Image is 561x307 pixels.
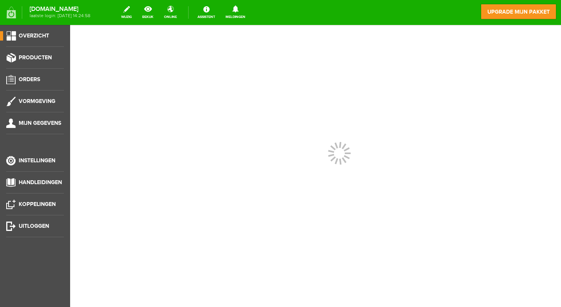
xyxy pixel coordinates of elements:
a: Assistent [193,4,220,21]
a: online [159,4,182,21]
a: upgrade mijn pakket [481,4,556,20]
span: Handleidingen [19,179,62,186]
span: Mijn gegevens [19,120,61,126]
a: Meldingen [221,4,250,21]
span: Overzicht [19,32,49,39]
strong: [DOMAIN_NAME] [30,7,90,11]
span: Vormgeving [19,98,55,105]
span: Uitloggen [19,223,49,229]
span: Koppelingen [19,201,56,208]
span: Producten [19,54,52,61]
a: wijzig [116,4,136,21]
span: Instellingen [19,157,55,164]
span: Orders [19,76,40,83]
a: bekijk [138,4,158,21]
span: laatste login: [DATE] 14:24:58 [30,14,90,18]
